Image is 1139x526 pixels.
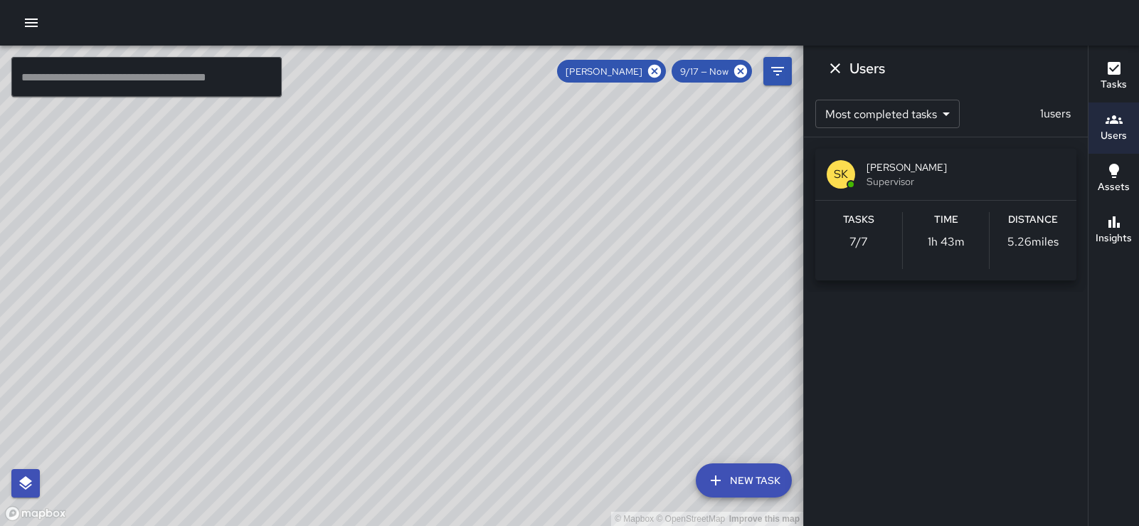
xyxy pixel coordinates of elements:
h6: Time [934,212,958,228]
button: Filters [763,57,792,85]
span: [PERSON_NAME] [867,160,1065,174]
span: Supervisor [867,174,1065,189]
h6: Insights [1096,231,1132,246]
h6: Tasks [843,212,874,228]
h6: Tasks [1101,77,1127,93]
h6: Users [849,57,885,80]
h6: Distance [1008,212,1058,228]
p: 7 / 7 [849,233,868,251]
span: 9/17 — Now [672,65,737,78]
div: [PERSON_NAME] [557,60,666,83]
button: Assets [1088,154,1139,205]
button: Dismiss [821,54,849,83]
p: SK [834,166,848,183]
p: 1h 43m [928,233,965,251]
p: 5.26 miles [1007,233,1059,251]
span: [PERSON_NAME] [557,65,651,78]
h6: Users [1101,128,1127,144]
div: 9/17 — Now [672,60,752,83]
button: New Task [696,463,792,498]
button: SK[PERSON_NAME]SupervisorTasks7/7Time1h 43mDistance5.26miles [815,149,1076,280]
p: 1 users [1034,105,1076,122]
button: Users [1088,102,1139,154]
div: Most completed tasks [815,100,960,128]
button: Insights [1088,205,1139,256]
h6: Assets [1098,179,1130,195]
button: Tasks [1088,51,1139,102]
